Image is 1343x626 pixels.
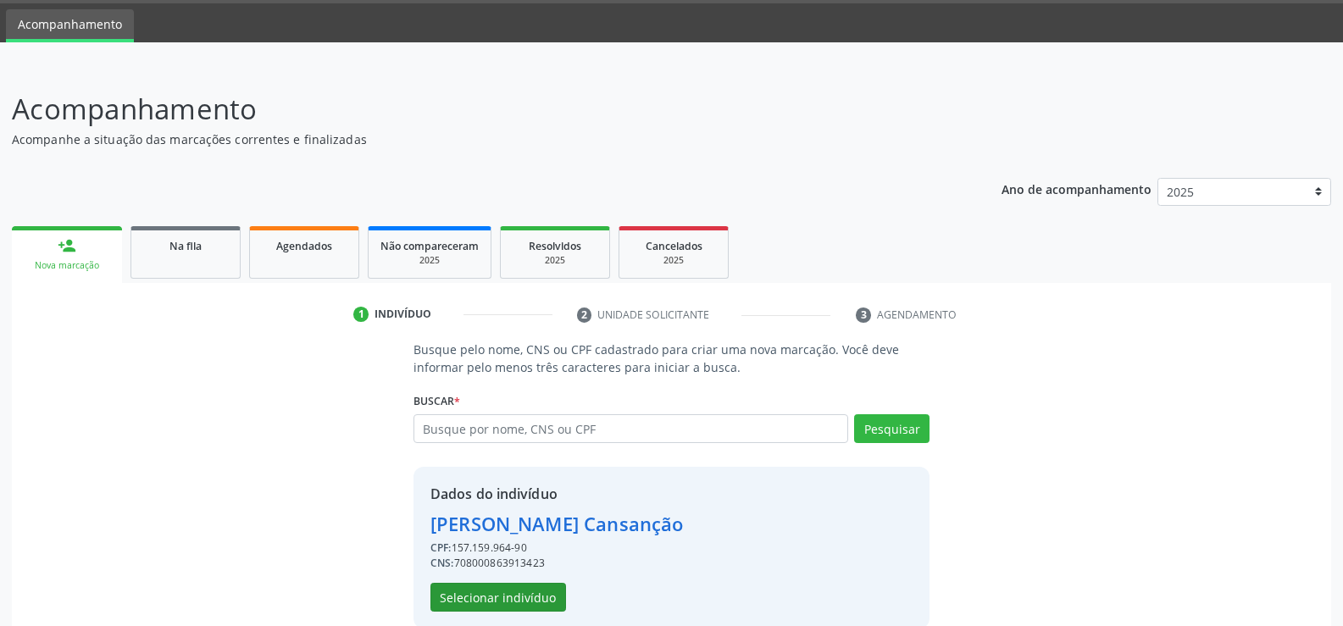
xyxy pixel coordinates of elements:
[276,239,332,253] span: Agendados
[646,239,702,253] span: Cancelados
[1002,178,1152,199] p: Ano de acompanhamento
[430,540,452,555] span: CPF:
[631,254,716,267] div: 2025
[58,236,76,255] div: person_add
[6,9,134,42] a: Acompanhamento
[380,239,479,253] span: Não compareceram
[430,583,566,612] button: Selecionar indivíduo
[413,388,460,414] label: Buscar
[12,88,935,130] p: Acompanhamento
[430,540,683,556] div: 157.159.964-90
[380,254,479,267] div: 2025
[353,307,369,322] div: 1
[430,484,683,504] div: Dados do indivíduo
[430,556,683,571] div: 708000863913423
[12,130,935,148] p: Acompanhe a situação das marcações correntes e finalizadas
[430,556,454,570] span: CNS:
[24,259,110,272] div: Nova marcação
[169,239,202,253] span: Na fila
[375,307,431,322] div: Indivíduo
[430,510,683,538] div: [PERSON_NAME] Cansanção
[513,254,597,267] div: 2025
[413,414,848,443] input: Busque por nome, CNS ou CPF
[529,239,581,253] span: Resolvidos
[854,414,930,443] button: Pesquisar
[413,341,930,376] p: Busque pelo nome, CNS ou CPF cadastrado para criar uma nova marcação. Você deve informar pelo men...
